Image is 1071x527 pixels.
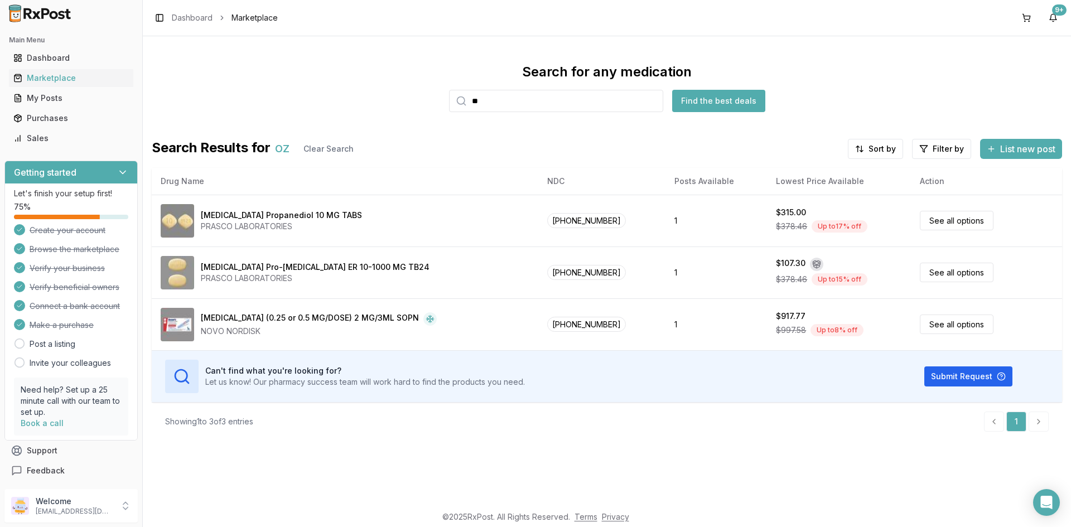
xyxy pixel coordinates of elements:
[30,244,119,255] span: Browse the marketplace
[172,12,278,23] nav: breadcrumb
[9,68,133,88] a: Marketplace
[13,133,129,144] div: Sales
[665,168,768,195] th: Posts Available
[21,384,122,418] p: Need help? Set up a 25 minute call with our team to set up.
[13,52,129,64] div: Dashboard
[920,211,993,230] a: See all options
[36,496,113,507] p: Welcome
[27,465,65,476] span: Feedback
[9,36,133,45] h2: Main Menu
[4,49,138,67] button: Dashboard
[665,246,768,298] td: 1
[9,88,133,108] a: My Posts
[767,168,911,195] th: Lowest Price Available
[980,139,1062,159] button: List new post
[575,512,597,521] a: Terms
[776,221,807,232] span: $378.46
[9,128,133,148] a: Sales
[602,512,629,521] a: Privacy
[1033,489,1060,516] div: Open Intercom Messenger
[547,213,626,228] span: [PHONE_NUMBER]
[4,89,138,107] button: My Posts
[4,441,138,461] button: Support
[665,298,768,350] td: 1
[201,273,430,284] div: PRASCO LABORATORIES
[161,308,194,341] img: Ozempic (0.25 or 0.5 MG/DOSE) 2 MG/3ML SOPN
[776,207,806,218] div: $315.00
[1006,412,1026,432] a: 1
[4,461,138,481] button: Feedback
[776,274,807,285] span: $378.46
[538,168,665,195] th: NDC
[201,326,437,337] div: NOVO NORDISK
[30,282,119,293] span: Verify beneficial owners
[13,93,129,104] div: My Posts
[14,166,76,179] h3: Getting started
[547,317,626,332] span: [PHONE_NUMBER]
[165,416,253,427] div: Showing 1 to 3 of 3 entries
[36,507,113,516] p: [EMAIL_ADDRESS][DOMAIN_NAME]
[152,168,538,195] th: Drug Name
[14,188,128,199] p: Let's finish your setup first!
[30,320,94,331] span: Make a purchase
[13,72,129,84] div: Marketplace
[201,221,362,232] div: PRASCO LABORATORIES
[295,139,363,159] button: Clear Search
[11,497,29,515] img: User avatar
[984,412,1049,432] nav: pagination
[161,256,194,289] img: Dapagliflozin Pro-metFORMIN ER 10-1000 MG TB24
[776,325,806,336] span: $997.58
[13,113,129,124] div: Purchases
[665,195,768,246] td: 1
[4,69,138,87] button: Marketplace
[547,265,626,280] span: [PHONE_NUMBER]
[21,418,64,428] a: Book a call
[30,263,105,274] span: Verify your business
[205,365,525,376] h3: Can't find what you're looking for?
[30,357,111,369] a: Invite your colleagues
[672,90,765,112] button: Find the best deals
[776,311,805,322] div: $917.77
[1052,4,1067,16] div: 9+
[172,12,213,23] a: Dashboard
[911,168,1062,195] th: Action
[4,109,138,127] button: Purchases
[869,143,896,154] span: Sort by
[152,139,271,159] span: Search Results for
[1000,142,1055,156] span: List new post
[205,376,525,388] p: Let us know! Our pharmacy success team will work hard to find the products you need.
[933,143,964,154] span: Filter by
[9,108,133,128] a: Purchases
[812,220,867,233] div: Up to 17 % off
[161,204,194,238] img: Dapagliflozin Propanediol 10 MG TABS
[1044,9,1062,27] button: 9+
[980,144,1062,156] a: List new post
[30,339,75,350] a: Post a listing
[201,210,362,221] div: [MEDICAL_DATA] Propanediol 10 MG TABS
[275,139,290,159] span: oz
[14,201,31,212] span: 75 %
[4,4,76,22] img: RxPost Logo
[30,225,105,236] span: Create your account
[924,366,1012,386] button: Submit Request
[920,263,993,282] a: See all options
[776,258,805,271] div: $107.30
[522,63,692,81] div: Search for any medication
[9,48,133,68] a: Dashboard
[4,129,138,147] button: Sales
[30,301,120,312] span: Connect a bank account
[920,315,993,334] a: See all options
[201,312,419,326] div: [MEDICAL_DATA] (0.25 or 0.5 MG/DOSE) 2 MG/3ML SOPN
[231,12,278,23] span: Marketplace
[201,262,430,273] div: [MEDICAL_DATA] Pro-[MEDICAL_DATA] ER 10-1000 MG TB24
[811,324,863,336] div: Up to 8 % off
[912,139,971,159] button: Filter by
[812,273,867,286] div: Up to 15 % off
[848,139,903,159] button: Sort by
